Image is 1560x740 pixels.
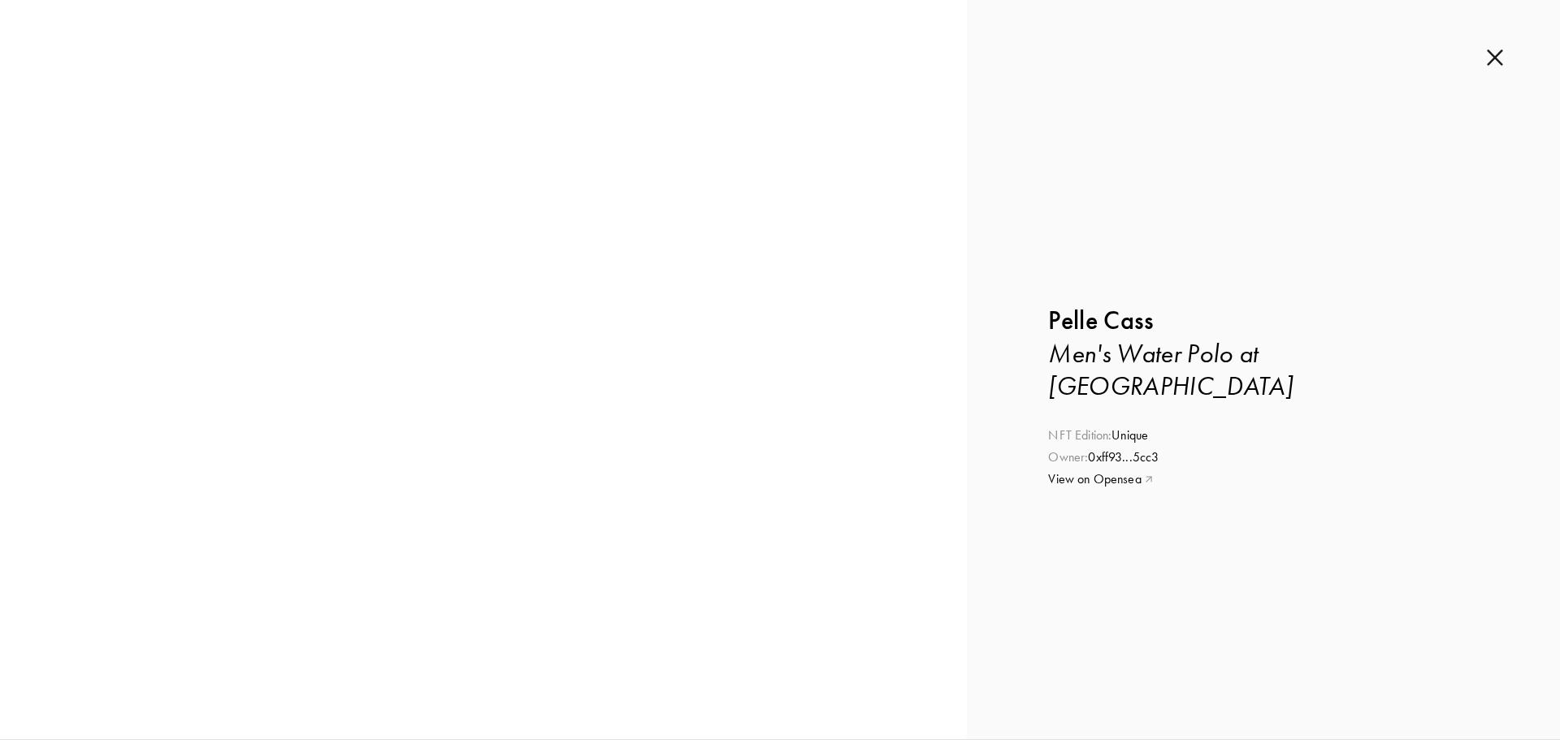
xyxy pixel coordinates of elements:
img: link icon [1146,474,1155,483]
div: Unique [1048,426,1479,444]
i: Men's Water Polo at [GEOGRAPHIC_DATA] [1048,338,1292,401]
span: Owner: [1048,449,1088,465]
a: View on Opensea [1048,470,1479,488]
a: 0xff93...5cc3 [1088,449,1159,465]
img: Artwork Image [81,101,886,638]
span: NFT Edition: [1048,427,1111,443]
img: cross.b43b024a.svg [1487,49,1503,67]
b: Pelle Cass [1048,305,1154,336]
